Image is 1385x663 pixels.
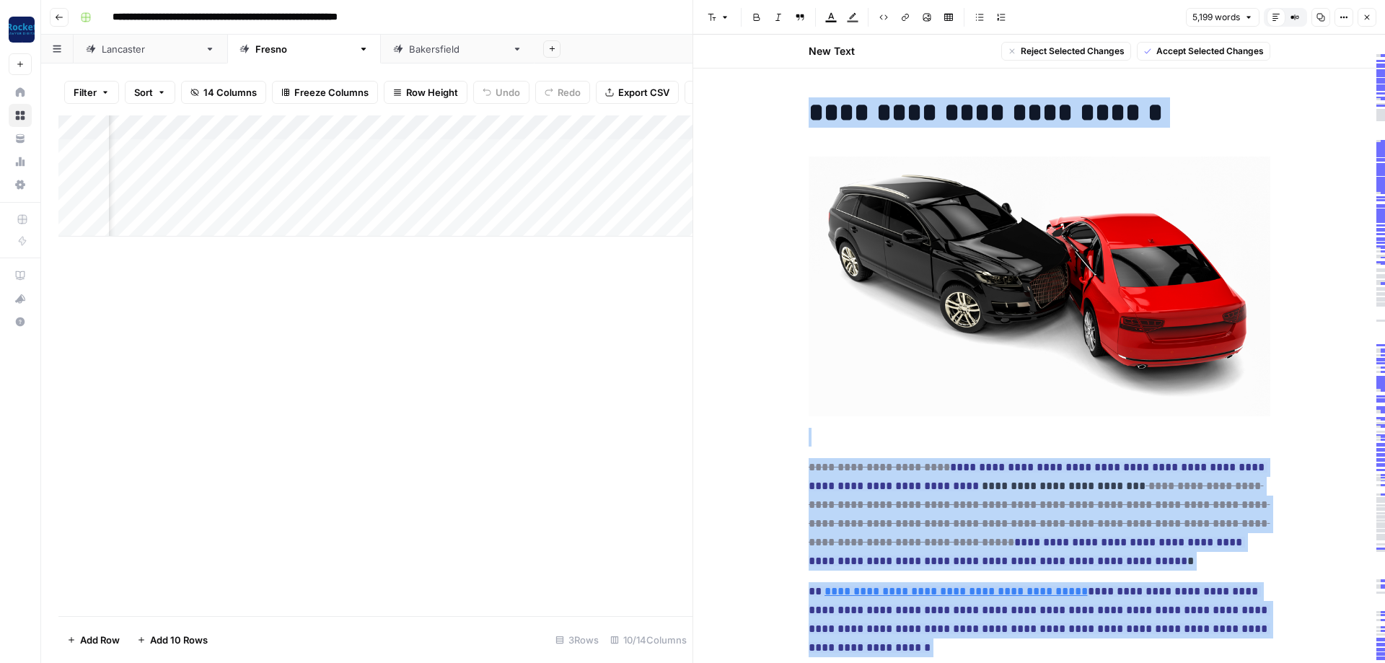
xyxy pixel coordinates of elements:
[9,310,32,333] button: Help + Support
[381,35,535,63] a: [GEOGRAPHIC_DATA]
[58,628,128,651] button: Add Row
[9,288,31,309] div: What's new?
[384,81,467,104] button: Row Height
[272,81,378,104] button: Freeze Columns
[150,633,208,647] span: Add 10 Rows
[134,85,153,100] span: Sort
[550,628,604,651] div: 3 Rows
[618,85,669,100] span: Export CSV
[558,85,581,100] span: Redo
[9,150,32,173] a: Usage
[9,264,32,287] a: AirOps Academy
[1156,45,1264,58] span: Accept Selected Changes
[227,35,381,63] a: [GEOGRAPHIC_DATA]
[604,628,692,651] div: 10/14 Columns
[255,42,353,56] div: [GEOGRAPHIC_DATA]
[9,81,32,104] a: Home
[9,173,32,196] a: Settings
[1192,11,1240,24] span: 5,199 words
[809,44,855,58] h2: New Text
[9,17,35,43] img: Rocket Pilots Logo
[181,81,266,104] button: 14 Columns
[64,81,119,104] button: Filter
[9,287,32,310] button: What's new?
[74,85,97,100] span: Filter
[125,81,175,104] button: Sort
[596,81,679,104] button: Export CSV
[409,42,506,56] div: [GEOGRAPHIC_DATA]
[74,35,227,63] a: [GEOGRAPHIC_DATA]
[294,85,369,100] span: Freeze Columns
[406,85,458,100] span: Row Height
[102,42,199,56] div: [GEOGRAPHIC_DATA]
[1186,8,1259,27] button: 5,199 words
[203,85,257,100] span: 14 Columns
[80,633,120,647] span: Add Row
[9,12,32,48] button: Workspace: Rocket Pilots
[9,127,32,150] a: Your Data
[535,81,590,104] button: Redo
[1001,42,1131,61] button: Reject Selected Changes
[473,81,529,104] button: Undo
[128,628,216,651] button: Add 10 Rows
[496,85,520,100] span: Undo
[1021,45,1125,58] span: Reject Selected Changes
[9,104,32,127] a: Browse
[1137,42,1270,61] button: Accept Selected Changes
